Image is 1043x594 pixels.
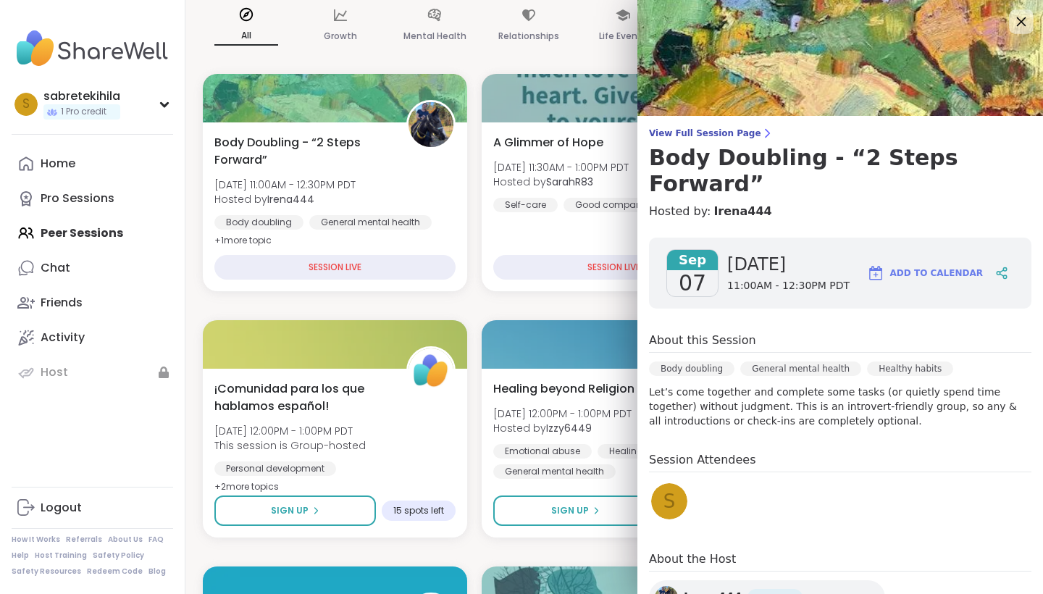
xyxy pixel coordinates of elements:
b: SarahR83 [546,175,593,189]
div: Body doubling [214,215,303,230]
h4: Session Attendees [649,451,1031,472]
a: s [649,481,690,522]
img: ShareWell [409,348,453,393]
span: 11:00AM - 12:30PM PDT [727,279,850,293]
a: Safety Policy [93,551,144,561]
button: Add to Calendar [860,256,989,290]
a: Activity [12,320,173,355]
h4: About this Session [649,332,756,349]
a: How It Works [12,535,60,545]
div: Emotional abuse [493,444,592,459]
span: Hosted by [493,175,629,189]
h4: Hosted by: [649,203,1031,220]
div: Self-care [493,198,558,212]
b: Irena444 [267,192,314,206]
p: Growth [324,28,357,45]
p: Relationships [498,28,559,45]
a: Redeem Code [87,566,143,577]
span: Hosted by [214,192,356,206]
a: FAQ [148,535,164,545]
div: Good company [564,198,658,212]
a: Blog [148,566,166,577]
a: View Full Session PageBody Doubling - “2 Steps Forward” [649,127,1031,197]
a: Host Training [35,551,87,561]
a: Safety Resources [12,566,81,577]
span: [DATE] 12:00PM - 1:00PM PDT [214,424,366,438]
span: 07 [679,270,706,296]
span: ¡Comunidad para los que hablamos español! [214,380,390,415]
span: View Full Session Page [649,127,1031,139]
span: [DATE] 11:30AM - 1:00PM PDT [493,160,629,175]
a: Logout [12,490,173,525]
div: SESSION LIVE [493,255,734,280]
div: SESSION LIVE [214,255,456,280]
b: Izzy6449 [546,421,592,435]
span: Body Doubling - “2 Steps Forward” [214,134,390,169]
span: [DATE] [727,253,850,276]
div: Body doubling [649,361,734,376]
span: [DATE] 12:00PM - 1:00PM PDT [493,406,632,421]
div: General mental health [493,464,616,479]
span: A Glimmer of Hope [493,134,603,151]
a: Host [12,355,173,390]
div: sabretekihila [43,88,120,104]
p: Life Events [599,28,647,45]
span: s [22,95,30,114]
p: Mental Health [403,28,466,45]
h4: About the Host [649,551,1031,572]
span: s [663,488,676,516]
a: Friends [12,285,173,320]
span: This session is Group-hosted [214,438,366,453]
span: Add to Calendar [890,267,983,280]
div: Pro Sessions [41,191,114,206]
a: Referrals [66,535,102,545]
span: Hosted by [493,421,632,435]
span: 15 spots left [393,505,444,516]
div: Logout [41,500,82,516]
h3: Body Doubling - “2 Steps Forward” [649,145,1031,197]
button: Sign Up [214,495,376,526]
p: All [214,27,278,46]
p: Let’s come together and complete some tasks (or quietly spend time together) without judgment. Th... [649,385,1031,428]
img: ShareWell Logomark [867,264,884,282]
img: Irena444 [409,102,453,147]
div: Host [41,364,68,380]
span: Sign Up [271,504,309,517]
a: Irena444 [713,203,771,220]
div: Friends [41,295,83,311]
div: Personal development [214,461,336,476]
button: Sign Up [493,495,658,526]
div: Home [41,156,75,172]
div: Healthy habits [867,361,953,376]
div: Activity [41,330,85,346]
a: Home [12,146,173,181]
a: Chat [12,251,173,285]
span: [DATE] 11:00AM - 12:30PM PDT [214,177,356,192]
div: General mental health [309,215,432,230]
div: Healing [598,444,655,459]
div: General mental health [740,361,861,376]
a: About Us [108,535,143,545]
span: Sign Up [551,504,589,517]
a: Help [12,551,29,561]
div: Chat [41,260,70,276]
a: Pro Sessions [12,181,173,216]
img: ShareWell Nav Logo [12,23,173,74]
span: 1 Pro credit [61,106,106,118]
span: Sep [667,250,718,270]
span: Healing beyond Religion [493,380,634,398]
